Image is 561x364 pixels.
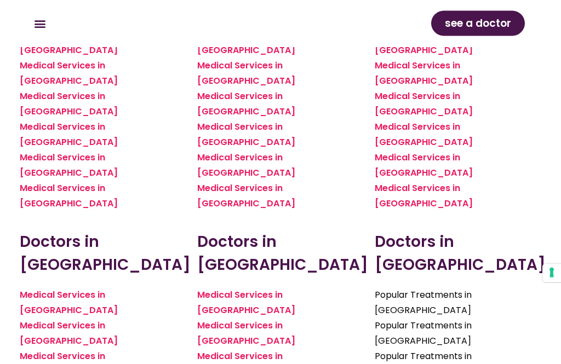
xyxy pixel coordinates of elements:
h2: Doctors in [GEOGRAPHIC_DATA] [375,231,541,277]
a: Medical Services in [GEOGRAPHIC_DATA] [375,152,473,180]
div: Menu Toggle [31,15,49,33]
a: Medical Services in [GEOGRAPHIC_DATA] [20,320,118,348]
a: Medical Services in [GEOGRAPHIC_DATA] [197,320,295,348]
a: see a doctor [431,11,525,36]
a: Medical Services in [GEOGRAPHIC_DATA] [20,90,118,118]
a: Medical Services in [GEOGRAPHIC_DATA] [20,121,118,149]
a: Medical Services in [GEOGRAPHIC_DATA] [197,289,295,317]
a: Medical Services in [GEOGRAPHIC_DATA] [197,90,295,118]
a: Medical Services in [GEOGRAPHIC_DATA] [197,152,295,180]
a: Medical Services in [GEOGRAPHIC_DATA] [197,121,295,149]
a: Medical Services in [GEOGRAPHIC_DATA] [20,182,118,210]
span: see a doctor [445,15,511,32]
a: Medical Services in [GEOGRAPHIC_DATA] [375,182,473,210]
a: Medical Services in [GEOGRAPHIC_DATA] [375,60,473,88]
a: Medical Services in [GEOGRAPHIC_DATA] [20,152,118,180]
a: Medical Services in [GEOGRAPHIC_DATA] [375,90,473,118]
a: Medical Services in [GEOGRAPHIC_DATA] [197,60,295,88]
a: Medical Services in [GEOGRAPHIC_DATA] [20,60,118,88]
a: Medical Services in [GEOGRAPHIC_DATA] [20,289,118,317]
h2: Doctors in [GEOGRAPHIC_DATA] [197,231,364,277]
a: Medical Services in [GEOGRAPHIC_DATA] [197,182,295,210]
button: Your consent preferences for tracking technologies [542,264,561,282]
a: Medical Services in [GEOGRAPHIC_DATA] [375,121,473,149]
h2: Doctors in [GEOGRAPHIC_DATA] [20,231,186,277]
